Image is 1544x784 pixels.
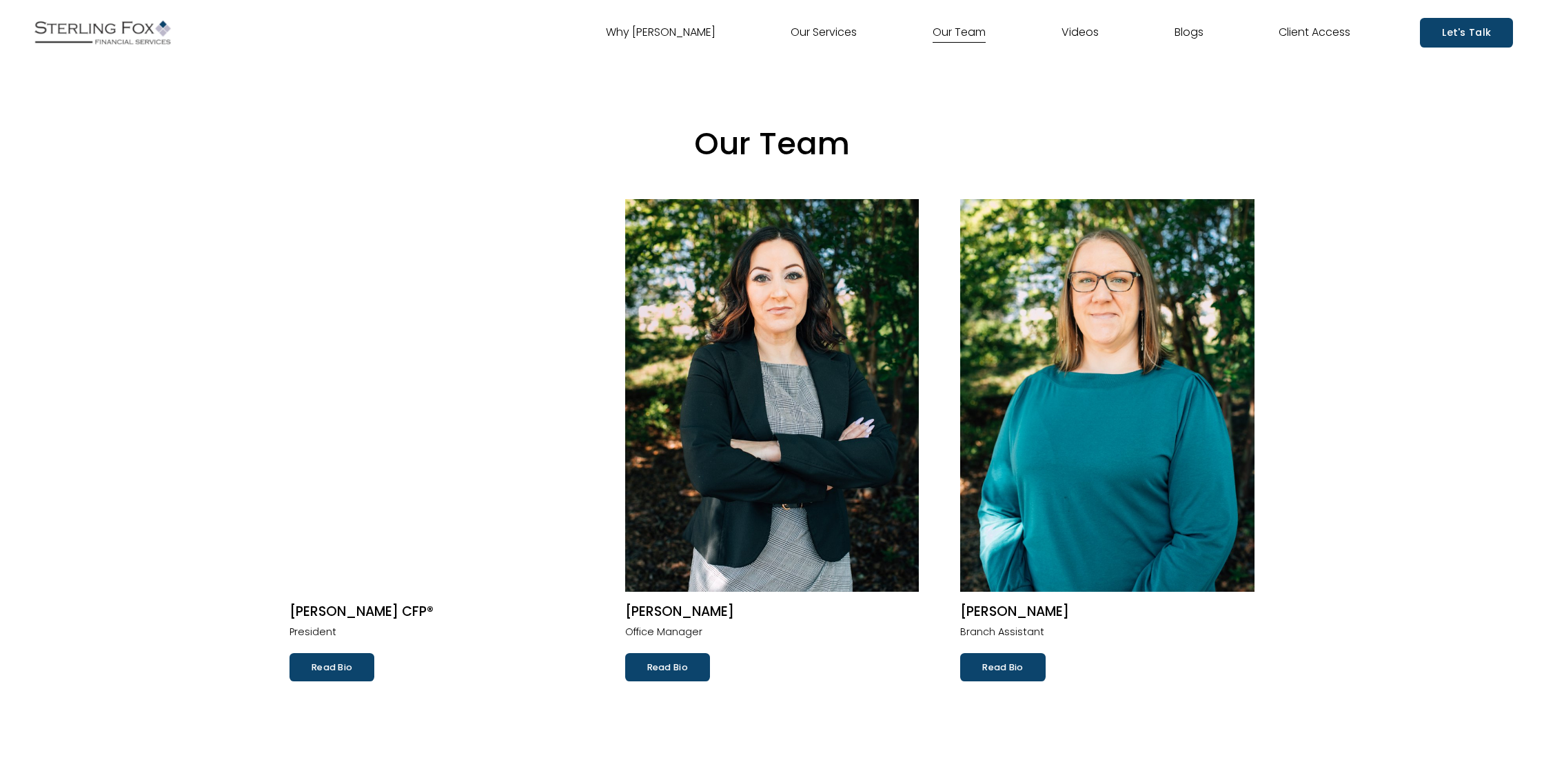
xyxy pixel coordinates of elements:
p: Office Manager [625,623,920,641]
a: Client Access [1279,21,1350,43]
a: Let's Talk [1420,18,1513,48]
h2: [PERSON_NAME] [960,604,1254,621]
a: Blogs [1175,21,1203,43]
p: President [289,623,584,641]
a: Our Team [933,21,986,43]
a: Our Services [791,21,857,43]
a: Read Bio [960,653,1045,681]
p: Branch Assistant [960,623,1254,641]
img: Sterling Fox Financial Services [31,15,174,50]
a: Read Bio [625,653,710,681]
p: Our Team [289,116,1254,172]
img: Kerri Pait [960,199,1254,592]
img: Lisa M. Coello [625,199,920,592]
h2: [PERSON_NAME] CFP® [289,604,584,621]
h2: [PERSON_NAME] [625,604,920,621]
img: Robert W. Volpe CFP® [289,199,584,592]
a: Read Bio [289,653,374,681]
a: Videos [1061,21,1099,43]
a: Why [PERSON_NAME] [606,21,715,43]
